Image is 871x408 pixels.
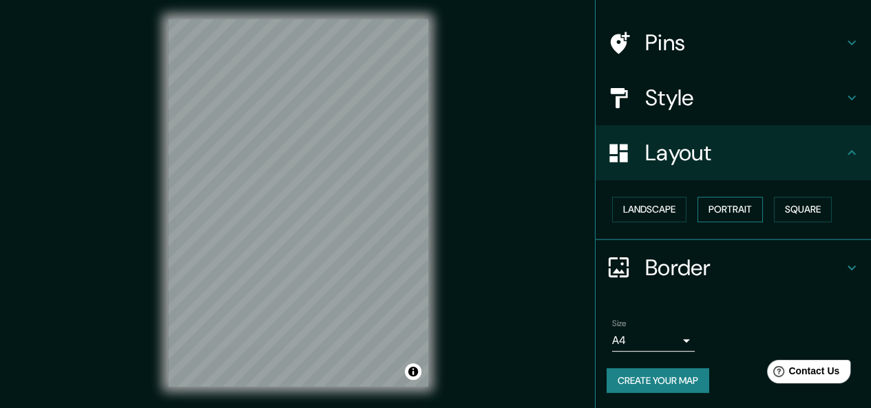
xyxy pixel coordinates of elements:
iframe: Help widget launcher [748,354,856,393]
button: Square [774,197,832,222]
button: Landscape [612,197,686,222]
button: Toggle attribution [405,363,421,380]
canvas: Map [168,19,428,387]
h4: Layout [645,139,843,167]
h4: Style [645,84,843,111]
button: Create your map [607,368,709,394]
div: Pins [596,15,871,70]
button: Portrait [697,197,763,222]
div: Layout [596,125,871,180]
h4: Border [645,254,843,281]
h4: Pins [645,29,843,56]
div: A4 [612,330,695,352]
div: Style [596,70,871,125]
div: Border [596,240,871,295]
label: Size [612,317,627,329]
